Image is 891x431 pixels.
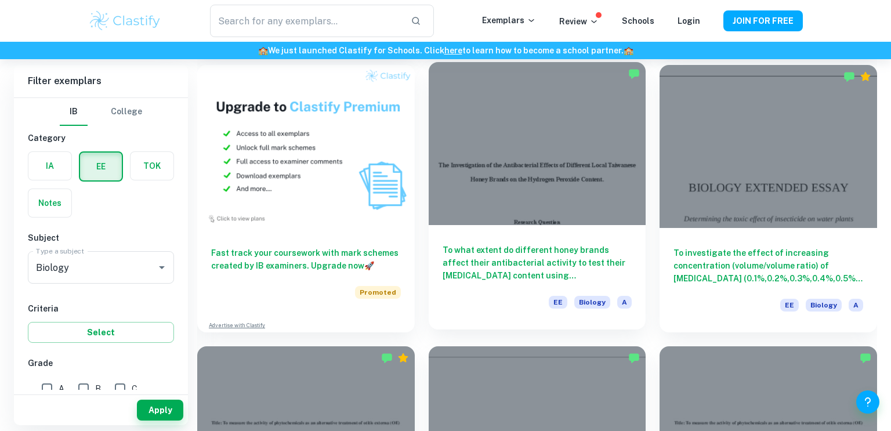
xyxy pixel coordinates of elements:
span: B [95,382,101,395]
span: C [132,382,137,395]
button: College [111,98,142,126]
div: Premium [860,71,871,82]
span: Biology [574,296,610,309]
span: Biology [806,299,842,312]
h6: Grade [28,357,174,370]
input: Search for any exemplars... [210,5,401,37]
h6: We just launched Clastify for Schools. Click to learn how to become a school partner. [2,44,889,57]
a: Schools [622,16,654,26]
p: Review [559,15,599,28]
div: Premium [397,352,409,364]
button: EE [80,153,122,180]
img: Marked [628,352,640,364]
button: Select [28,322,174,343]
span: EE [549,296,567,309]
button: IA [28,152,71,180]
a: To what extent do different honey brands affect their antibacterial activity to test their [MEDIC... [429,65,646,332]
button: Help and Feedback [856,390,879,414]
button: Open [154,259,170,276]
h6: To what extent do different honey brands affect their antibacterial activity to test their [MEDIC... [443,244,632,282]
span: 🏫 [624,46,633,55]
button: JOIN FOR FREE [723,10,803,31]
h6: Filter exemplars [14,65,188,97]
a: Login [678,16,700,26]
span: Promoted [355,286,401,299]
span: A [849,299,863,312]
h6: Category [28,132,174,144]
button: TOK [131,152,173,180]
a: here [444,46,462,55]
label: Type a subject [36,246,84,256]
span: 🏫 [258,46,268,55]
div: Filter type choice [60,98,142,126]
button: IB [60,98,88,126]
h6: Subject [28,231,174,244]
span: A [617,296,632,309]
span: 🚀 [364,261,374,270]
img: Thumbnail [197,65,415,228]
span: A [59,382,64,395]
h6: Criteria [28,302,174,315]
button: Notes [28,189,71,217]
img: Marked [628,68,640,79]
img: Marked [381,352,393,364]
a: Advertise with Clastify [209,321,265,329]
img: Clastify logo [88,9,162,32]
img: Marked [860,352,871,364]
p: Exemplars [482,14,536,27]
a: To investigate the effect of increasing concentration (volume/volume ratio) of [MEDICAL_DATA] (0.... [660,65,877,332]
span: EE [780,299,799,312]
img: Marked [843,71,855,82]
button: Apply [137,400,183,421]
h6: Fast track your coursework with mark schemes created by IB examiners. Upgrade now [211,247,401,272]
h6: To investigate the effect of increasing concentration (volume/volume ratio) of [MEDICAL_DATA] (0.... [673,247,863,285]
